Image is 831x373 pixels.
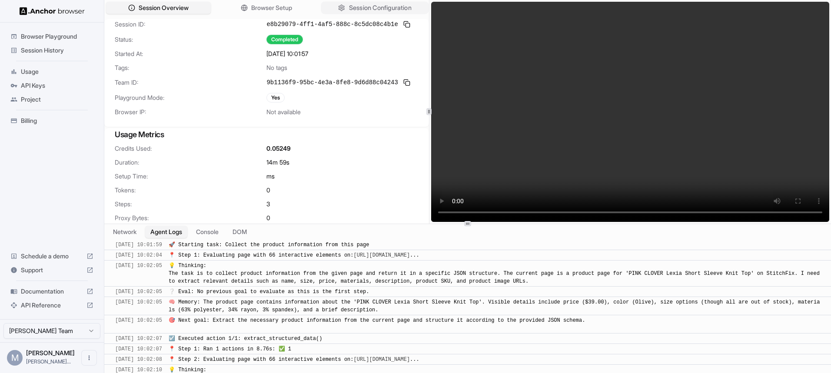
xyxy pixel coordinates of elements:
[169,356,419,363] span: 📍 Step 2: Evaluating page with 66 interactive elements on: ...
[20,7,85,15] img: Anchor Logo
[266,214,270,222] span: 0
[353,356,410,363] a: [URL][DOMAIN_NAME]
[7,263,97,277] div: Support
[115,262,162,285] div: [DATE] 10:02:05
[266,35,303,44] div: Completed
[251,3,292,12] span: Browser Setup
[109,335,113,343] span: ​
[115,108,266,116] span: Browser IP:
[21,116,93,125] span: Billing
[266,172,275,181] span: ms
[81,350,97,366] button: Open menu
[21,46,93,55] span: Session History
[266,200,270,208] span: 3
[115,317,162,332] div: [DATE] 10:02:05
[109,298,113,306] span: ​
[115,144,266,153] span: Credits Used:
[7,79,97,92] div: API Keys
[109,288,113,296] span: ​
[7,30,97,43] div: Browser Playground
[115,214,266,222] span: Proxy Bytes:
[21,266,83,274] span: Support
[115,200,266,208] span: Steps:
[115,172,266,181] span: Setup Time:
[21,301,83,310] span: API Reference
[191,226,224,238] button: Console
[109,241,113,249] span: ​
[266,78,398,87] span: 9b1136f9-95bc-4e3a-8fe8-9d6d88c04243
[227,226,252,238] button: DOM
[266,20,398,29] span: e8b29079-4ff1-4af5-888c-8c5dc08c4b1e
[108,226,142,238] button: Network
[115,93,266,102] span: Playground Mode:
[109,317,113,324] span: ​
[266,63,287,72] span: No tags
[115,35,266,44] span: Status:
[115,63,266,72] span: Tags:
[145,226,187,238] button: Agent Logs
[109,251,113,259] span: ​
[169,346,291,352] span: 📍 Step 1: Ran 1 actions in 8.76s: ✅ 1
[7,114,97,128] div: Billing
[266,108,301,116] span: Not available
[7,92,97,106] div: Project
[109,345,113,353] span: ​
[7,65,97,79] div: Usage
[115,186,266,195] span: Tokens:
[169,299,820,313] span: 🧠 Memory: The product page contains information about the 'PINK CLOVER Lexia Short Sleeve Knit To...
[7,350,23,366] div: M
[169,289,369,295] span: ❔ Eval: No previous goal to evaluate as this is the first step.
[115,288,162,296] div: [DATE] 10:02:05
[169,336,322,342] span: ☑️ Executed action 1/1: extract_structured_data()
[266,50,308,58] span: [DATE] 10:01:57
[21,95,93,104] span: Project
[7,284,97,298] div: Documentation
[266,158,289,167] span: 14m 59s
[21,81,93,90] span: API Keys
[115,298,162,314] div: [DATE] 10:02:05
[115,50,266,58] span: Started At:
[266,144,291,153] span: 0.05249
[266,93,285,102] div: Yes
[115,335,162,343] div: [DATE] 10:02:07
[115,20,266,29] span: Session ID:
[266,186,270,195] span: 0
[139,3,189,12] span: Session Overview
[349,3,412,13] span: Session Configuration
[169,252,419,258] span: 📍 Step 1: Evaluating page with 66 interactive elements on: ...
[115,78,266,87] span: Team ID:
[169,263,823,284] span: 💡 Thinking: The task is to collect product information from the given page and return it in a spe...
[21,67,93,76] span: Usage
[26,358,71,365] span: michelle@caffeinatedfirefly.com
[21,252,83,261] span: Schedule a demo
[7,298,97,312] div: API Reference
[109,356,113,363] span: ​
[7,249,97,263] div: Schedule a demo
[109,262,113,270] span: ​
[353,252,410,258] a: [URL][DOMAIN_NAME]
[115,356,162,363] div: [DATE] 10:02:08
[115,158,266,167] span: Duration:
[169,242,369,248] span: 🚀 Starting task: Collect the product information from this page
[115,251,162,259] div: [DATE] 10:02:04
[115,129,419,141] h3: Usage Metrics
[7,43,97,57] div: Session History
[21,32,93,41] span: Browser Playground
[115,241,162,249] div: [DATE] 10:01:59
[169,317,585,331] span: 🎯 Next goal: Extract the necessary product information from the current page and structure it acc...
[26,349,75,356] span: Michelle Avery
[115,345,162,353] div: [DATE] 10:02:07
[21,287,83,296] span: Documentation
